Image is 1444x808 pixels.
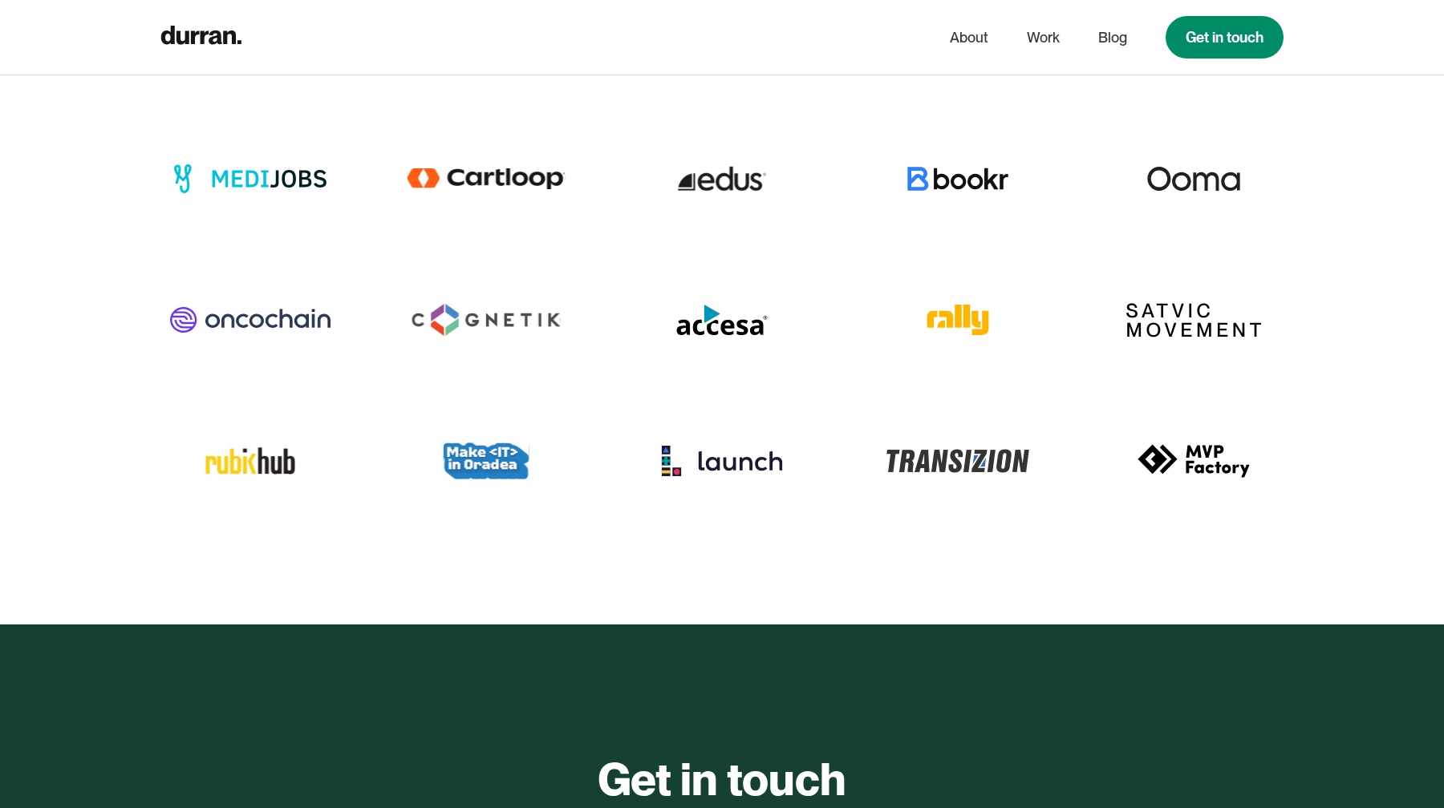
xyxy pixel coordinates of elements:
a: About [950,22,988,53]
a: home [160,22,241,53]
a: Blog [1098,22,1127,53]
a: Get in touch [1166,16,1284,59]
h2: Get in touch [598,753,846,806]
a: Work [1027,22,1060,53]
